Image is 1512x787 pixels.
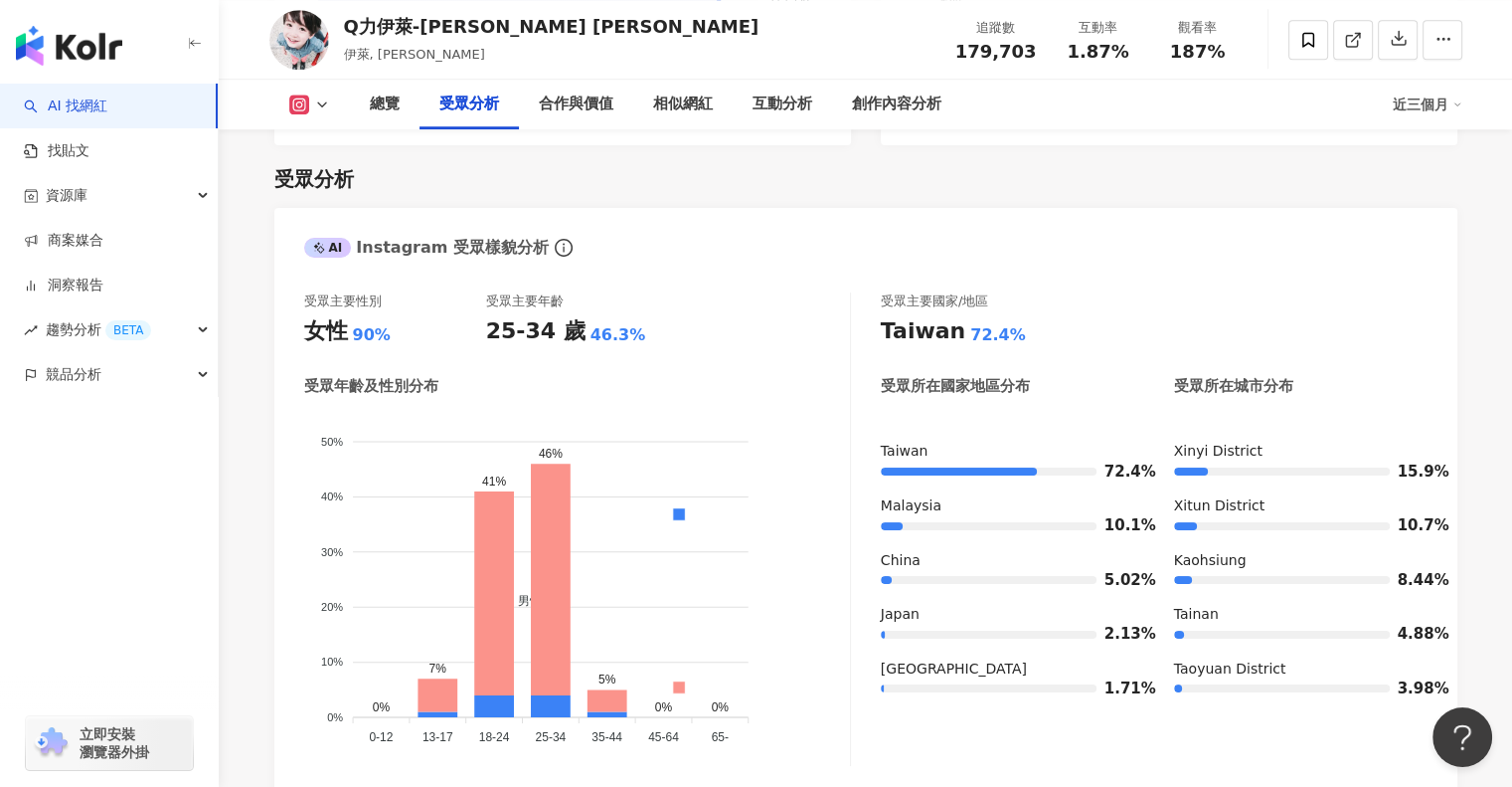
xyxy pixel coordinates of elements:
[1398,627,1428,642] span: 4.88%
[881,316,965,347] div: Taiwan
[24,141,89,161] a: 找貼文
[344,47,485,62] span: 伊萊, [PERSON_NAME]
[344,14,759,39] div: Q力伊萊-[PERSON_NAME] [PERSON_NAME]
[881,293,988,310] div: 受眾主要國家/地區
[320,491,342,502] tspan: 40%
[1104,627,1134,642] span: 2.13%
[970,324,1026,346] div: 72.4%
[369,730,393,744] tspan: 0-12
[24,276,103,295] a: 洞察報告
[1432,707,1492,767] iframe: Help Scout Beacon - Open
[304,238,352,258] div: AI
[353,324,391,346] div: 90%
[1160,18,1236,38] div: 觀看率
[486,316,586,347] div: 25-34 歲
[320,546,342,558] tspan: 30%
[320,436,342,448] tspan: 50%
[105,320,151,340] div: BETA
[304,376,438,397] div: 受眾年齡及性別分布
[1398,465,1428,480] span: 15.9%
[852,93,941,116] div: 創作內容分析
[46,307,151,352] span: 趨勢分析
[1174,605,1428,625] div: Tainan
[881,660,1134,680] div: [GEOGRAPHIC_DATA]
[370,93,400,116] div: 總覽
[1170,42,1226,62] span: 187%
[552,236,576,260] span: info-circle
[26,716,193,770] a: chrome extension立即安裝 瀏覽器外掛
[1104,465,1134,480] span: 72.4%
[1104,518,1134,533] span: 10.1%
[24,231,103,251] a: 商案媒合
[32,727,71,759] img: chrome extension
[881,605,1134,625] div: Japan
[24,97,107,116] a: searchAI 找網紅
[320,657,342,669] tspan: 10%
[955,41,1037,62] span: 179,703
[503,595,542,609] span: 男性
[1104,573,1134,588] span: 5.02%
[1174,551,1428,571] div: Kaohsiung
[1061,18,1136,38] div: 互動率
[1174,376,1293,397] div: 受眾所在城市分布
[881,376,1030,397] div: 受眾所在國家地區分布
[711,730,728,744] tspan: 65-
[535,730,566,744] tspan: 25-34
[304,237,549,259] div: Instagram 受眾樣貌分析
[80,725,149,761] span: 立即安裝 瀏覽器外掛
[955,18,1037,38] div: 追蹤數
[590,324,646,346] div: 46.3%
[274,165,354,193] div: 受眾分析
[881,496,1134,516] div: Malaysia
[1174,660,1428,680] div: Taoyuan District
[591,730,622,744] tspan: 35-44
[1393,89,1462,120] div: 近三個月
[486,293,564,310] div: 受眾主要年齡
[327,711,343,723] tspan: 0%
[478,730,509,744] tspan: 18-24
[24,323,38,337] span: rise
[421,730,452,744] tspan: 13-17
[304,316,348,347] div: 女性
[46,352,101,397] span: 競品分析
[1398,682,1428,696] span: 3.98%
[1398,518,1428,533] span: 10.7%
[881,442,1134,462] div: Taiwan
[648,730,679,744] tspan: 45-64
[1104,682,1134,696] span: 1.71%
[269,10,329,70] img: KOL Avatar
[1174,442,1428,462] div: Xinyi District
[1398,573,1428,588] span: 8.44%
[539,93,613,116] div: 合作與價值
[304,293,382,310] div: 受眾主要性別
[439,93,499,116] div: 受眾分析
[653,93,713,116] div: 相似網紅
[881,551,1134,571] div: China
[320,601,342,613] tspan: 20%
[753,93,812,116] div: 互動分析
[1174,496,1428,516] div: Xitun District
[46,173,87,218] span: 資源庫
[1067,42,1128,62] span: 1.87%
[16,26,122,66] img: logo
